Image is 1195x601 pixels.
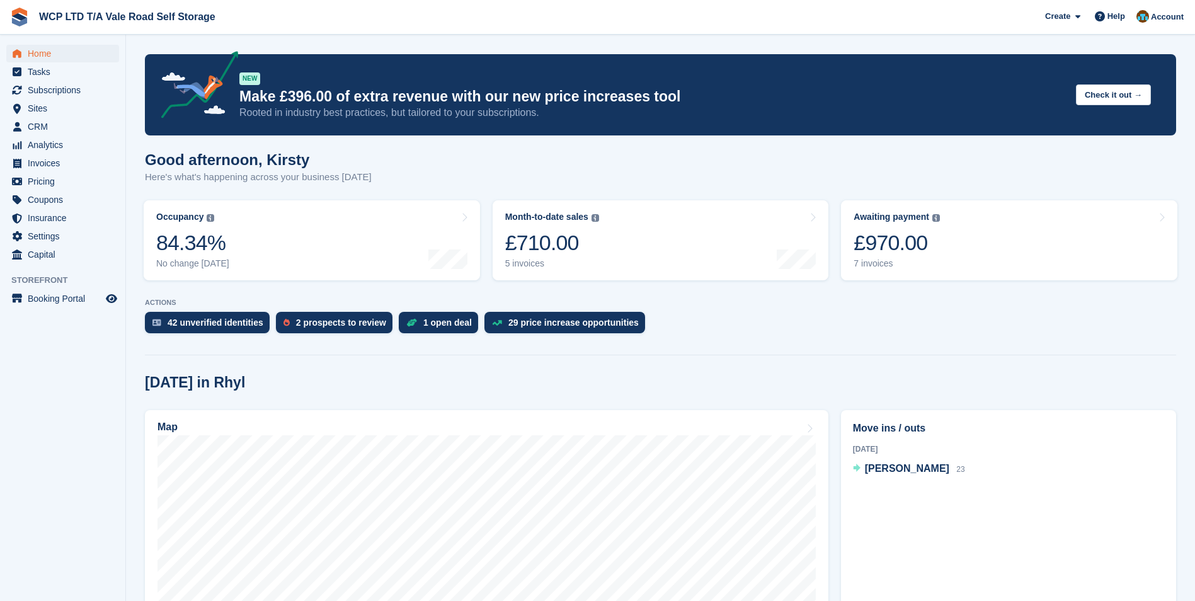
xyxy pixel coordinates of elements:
img: icon-info-grey-7440780725fd019a000dd9b08b2336e03edf1995a4989e88bcd33f0948082b44.svg [592,214,599,222]
p: Here's what's happening across your business [DATE] [145,170,372,185]
span: Booking Portal [28,290,103,307]
h1: Good afternoon, Kirsty [145,151,372,168]
div: Awaiting payment [854,212,929,222]
a: menu [6,100,119,117]
span: Capital [28,246,103,263]
a: menu [6,118,119,135]
div: 29 price increase opportunities [508,318,639,328]
h2: Move ins / outs [853,421,1164,436]
a: Month-to-date sales £710.00 5 invoices [493,200,829,280]
a: menu [6,173,119,190]
a: Awaiting payment £970.00 7 invoices [841,200,1177,280]
img: verify_identity-adf6edd0f0f0b5bbfe63781bf79b02c33cf7c696d77639b501bdc392416b5a36.svg [152,319,161,326]
span: Tasks [28,63,103,81]
a: WCP LTD T/A Vale Road Self Storage [34,6,220,27]
p: Rooted in industry best practices, but tailored to your subscriptions. [239,106,1066,120]
span: Home [28,45,103,62]
a: [PERSON_NAME] 23 [853,461,965,478]
a: menu [6,45,119,62]
div: NEW [239,72,260,85]
div: £710.00 [505,230,599,256]
a: 29 price increase opportunities [484,312,651,340]
div: Occupancy [156,212,203,222]
button: Check it out → [1076,84,1151,105]
div: 84.34% [156,230,229,256]
div: £970.00 [854,230,940,256]
img: price_increase_opportunities-93ffe204e8149a01c8c9dc8f82e8f89637d9d84a8eef4429ea346261dce0b2c0.svg [492,320,502,326]
a: Occupancy 84.34% No change [DATE] [144,200,480,280]
div: No change [DATE] [156,258,229,269]
span: CRM [28,118,103,135]
a: menu [6,227,119,245]
span: Pricing [28,173,103,190]
img: prospect-51fa495bee0391a8d652442698ab0144808aea92771e9ea1ae160a38d050c398.svg [283,319,290,326]
span: Settings [28,227,103,245]
span: Insurance [28,209,103,227]
div: 1 open deal [423,318,472,328]
span: Coupons [28,191,103,209]
span: Account [1151,11,1184,23]
div: 42 unverified identities [168,318,263,328]
a: menu [6,81,119,99]
a: menu [6,209,119,227]
img: deal-1b604bf984904fb50ccaf53a9ad4b4a5d6e5aea283cecdc64d6e3604feb123c2.svg [406,318,417,327]
span: Analytics [28,136,103,154]
p: ACTIONS [145,299,1176,307]
div: [DATE] [853,444,1164,455]
h2: [DATE] in Rhyl [145,374,245,391]
div: 7 invoices [854,258,940,269]
span: Help [1107,10,1125,23]
a: menu [6,136,119,154]
a: Preview store [104,291,119,306]
span: Invoices [28,154,103,172]
h2: Map [157,421,178,433]
p: Make £396.00 of extra revenue with our new price increases tool [239,88,1066,106]
span: 23 [956,465,964,474]
img: stora-icon-8386f47178a22dfd0bd8f6a31ec36ba5ce8667c1dd55bd0f319d3a0aa187defe.svg [10,8,29,26]
a: 1 open deal [399,312,484,340]
a: menu [6,154,119,172]
img: price-adjustments-announcement-icon-8257ccfd72463d97f412b2fc003d46551f7dbcb40ab6d574587a9cd5c0d94... [151,51,239,123]
a: menu [6,246,119,263]
a: menu [6,290,119,307]
a: 2 prospects to review [276,312,399,340]
span: Storefront [11,274,125,287]
span: Sites [28,100,103,117]
a: menu [6,63,119,81]
div: Month-to-date sales [505,212,588,222]
a: 42 unverified identities [145,312,276,340]
div: 2 prospects to review [296,318,386,328]
img: icon-info-grey-7440780725fd019a000dd9b08b2336e03edf1995a4989e88bcd33f0948082b44.svg [207,214,214,222]
span: [PERSON_NAME] [865,463,949,474]
img: Kirsty williams [1136,10,1149,23]
span: Create [1045,10,1070,23]
div: 5 invoices [505,258,599,269]
img: icon-info-grey-7440780725fd019a000dd9b08b2336e03edf1995a4989e88bcd33f0948082b44.svg [932,214,940,222]
a: menu [6,191,119,209]
span: Subscriptions [28,81,103,99]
